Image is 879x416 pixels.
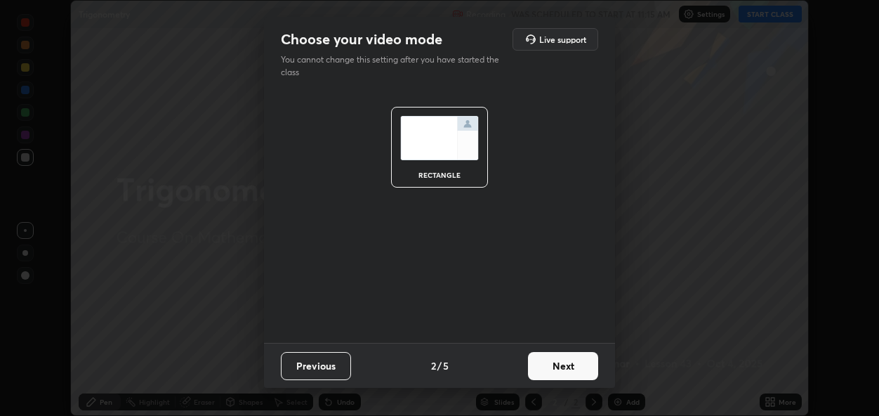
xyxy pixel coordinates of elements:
[437,358,442,373] h4: /
[443,358,449,373] h4: 5
[281,352,351,380] button: Previous
[400,116,479,160] img: normalScreenIcon.ae25ed63.svg
[281,53,508,79] p: You cannot change this setting after you have started the class
[539,35,586,44] h5: Live support
[411,171,468,178] div: rectangle
[431,358,436,373] h4: 2
[528,352,598,380] button: Next
[281,30,442,48] h2: Choose your video mode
